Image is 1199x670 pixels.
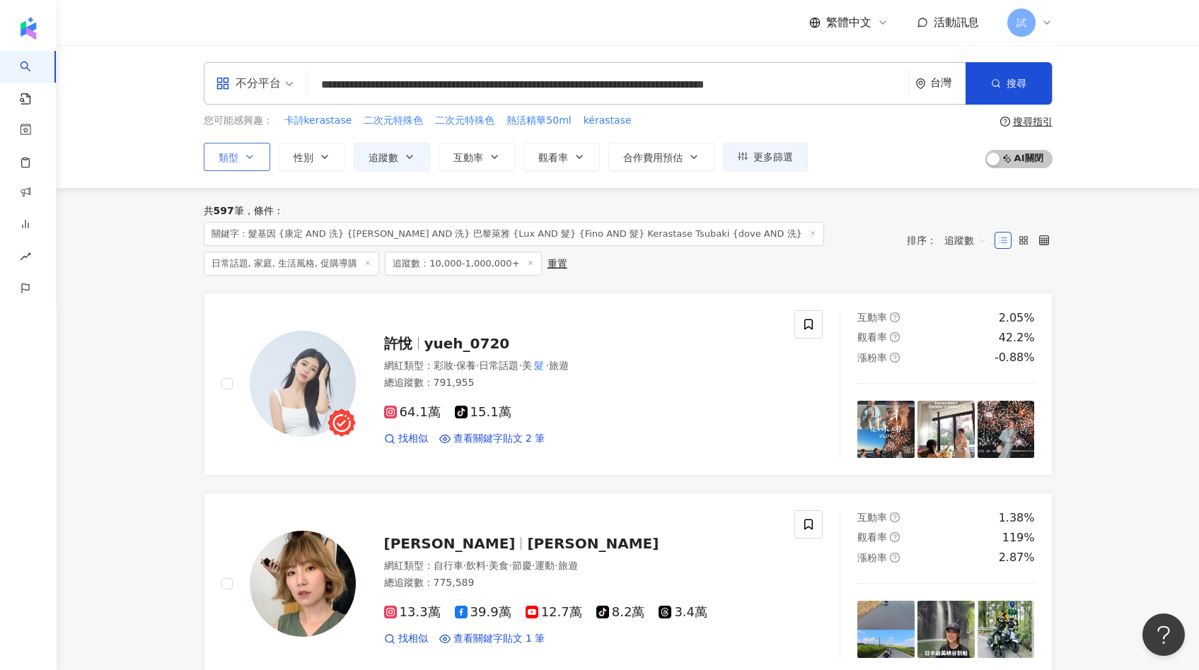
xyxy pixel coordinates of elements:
[434,360,453,371] span: 彩妝
[857,352,887,363] span: 漲粉率
[999,510,1035,526] div: 1.38%
[523,143,600,171] button: 觀看率
[890,553,900,563] span: question-circle
[424,335,510,352] span: yueh_0720
[519,360,521,371] span: ·
[489,560,509,571] span: 美食
[596,605,645,620] span: 8.2萬
[890,353,900,363] span: question-circle
[995,350,1035,365] div: -0.88%
[434,113,495,129] button: 二次元特殊色
[857,552,887,563] span: 漲粉率
[384,335,412,352] span: 許悅
[538,152,568,163] span: 觀看率
[434,560,463,571] span: 自行車
[999,310,1035,326] div: 2.05%
[944,229,987,252] span: 追蹤數
[857,512,887,523] span: 互動率
[204,293,1053,476] a: KOL Avatar許悅yueh_0720網紅類型：彩妝·保養·日常話題·美髮·旅遊總追蹤數：791,95564.1萬15.1萬找相似查看關鍵字貼文 2 筆互動率question-circle2...
[558,560,578,571] span: 旅遊
[532,358,546,373] mark: 髮
[659,605,707,620] span: 3.4萬
[857,331,887,343] span: 觀看率
[915,78,926,89] span: environment
[723,143,808,171] button: 更多篩選
[384,632,428,646] a: 找相似
[857,312,887,323] span: 互動率
[384,535,516,552] span: [PERSON_NAME]
[20,51,48,106] a: search
[890,312,900,322] span: question-circle
[214,205,234,216] span: 597
[250,331,356,437] img: KOL Avatar
[1142,613,1185,656] iframe: Help Scout Beacon - Open
[999,330,1035,346] div: 42.2%
[20,242,31,274] span: rise
[219,152,238,163] span: 類型
[369,152,398,163] span: 追蹤數
[204,222,824,246] span: 關鍵字：髮基因 {康定 AND 洗} {[PERSON_NAME] AND 洗} 巴黎萊雅 {Lux AND 髮} {Fino AND 髮} Kerastase Tsubaki {dove AN...
[857,601,915,658] img: post-image
[535,560,555,571] span: 運動
[1013,116,1053,127] div: 搜尋指引
[978,601,1035,658] img: post-image
[363,113,424,129] button: 二次元特殊色
[279,143,345,171] button: 性別
[294,152,313,163] span: 性別
[364,114,423,128] span: 二次元特殊色
[608,143,714,171] button: 合作費用預估
[826,15,871,30] span: 繁體中文
[978,401,1035,458] img: post-image
[384,432,428,446] a: 找相似
[857,401,915,458] img: post-image
[250,531,356,637] img: KOL Avatar
[439,143,515,171] button: 互動率
[966,62,1052,105] button: 搜尋
[216,76,230,90] span: appstore
[526,605,582,620] span: 12.7萬
[384,405,441,420] span: 64.1萬
[453,432,545,446] span: 查看關鍵字貼文 2 筆
[17,17,40,40] img: logo icon
[548,258,567,269] div: 重置
[384,576,778,590] div: 總追蹤數 ： 775,589
[930,77,966,89] div: 台灣
[583,113,632,129] button: kérastase
[466,560,486,571] span: 飲料
[506,113,572,129] button: 熱活精華50ml
[532,560,535,571] span: ·
[1007,78,1026,89] span: 搜尋
[216,72,281,95] div: 不分平台
[512,560,532,571] span: 節慶
[439,632,545,646] a: 查看關鍵字貼文 1 筆
[435,114,494,128] span: 二次元特殊色
[917,401,975,458] img: post-image
[384,359,778,373] div: 網紅類型 ：
[455,605,511,620] span: 39.9萬
[890,532,900,542] span: question-circle
[463,560,466,571] span: ·
[623,152,683,163] span: 合作費用預估
[890,332,900,342] span: question-circle
[857,531,887,543] span: 觀看率
[204,252,380,276] span: 日常話題, 家庭, 生活風格, 促購導購
[398,432,428,446] span: 找相似
[204,143,270,171] button: 類型
[1016,15,1026,30] span: 試
[384,605,441,620] span: 13.3萬
[398,632,428,646] span: 找相似
[549,360,569,371] span: 旅遊
[527,535,659,552] span: [PERSON_NAME]
[244,205,284,216] span: 條件 ：
[1002,530,1035,546] div: 119%
[384,559,778,573] div: 網紅類型 ：
[509,560,511,571] span: ·
[753,151,793,163] span: 更多篩選
[204,114,273,128] span: 您可能感興趣：
[453,152,483,163] span: 互動率
[453,360,456,371] span: ·
[545,360,548,371] span: ·
[907,229,995,252] div: 排序：
[204,205,244,216] div: 共 筆
[999,550,1035,565] div: 2.87%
